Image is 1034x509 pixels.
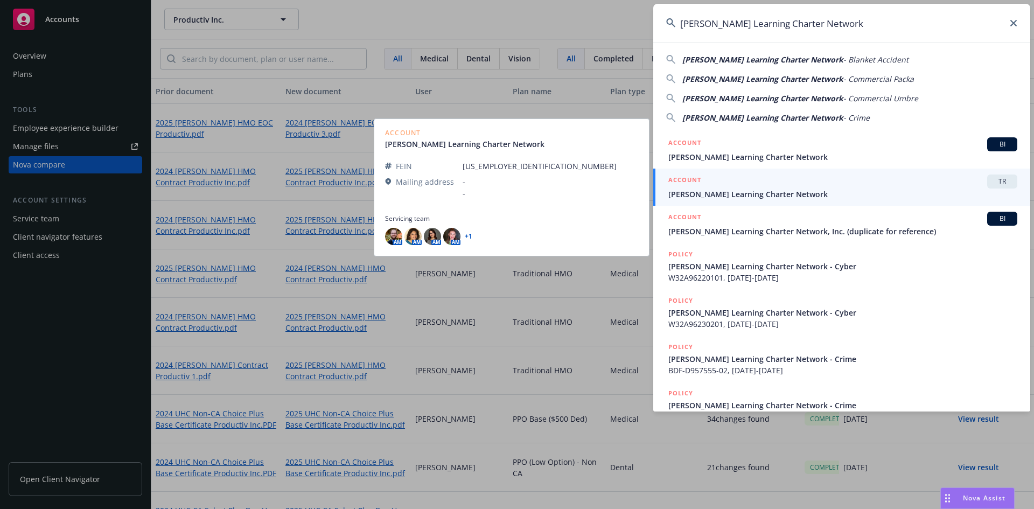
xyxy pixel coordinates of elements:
[653,243,1030,289] a: POLICY[PERSON_NAME] Learning Charter Network - CyberW32A96220101, [DATE]-[DATE]
[653,4,1030,43] input: Search...
[653,382,1030,428] a: POLICY[PERSON_NAME] Learning Charter Network - CrimeBD3-D957555-00, [DATE]-[DATE]
[843,113,870,123] span: - Crime
[668,295,693,306] h5: POLICY
[668,341,693,352] h5: POLICY
[668,400,1017,411] span: [PERSON_NAME] Learning Charter Network - Crime
[668,307,1017,318] span: [PERSON_NAME] Learning Charter Network - Cyber
[668,261,1017,272] span: [PERSON_NAME] Learning Charter Network - Cyber
[682,74,843,84] span: [PERSON_NAME] Learning Charter Network
[668,226,1017,237] span: [PERSON_NAME] Learning Charter Network, Inc. (duplicate for reference)
[843,74,914,84] span: - Commercial Packa
[668,137,701,150] h5: ACCOUNT
[668,212,701,225] h5: ACCOUNT
[653,289,1030,336] a: POLICY[PERSON_NAME] Learning Charter Network - CyberW32A96230201, [DATE]-[DATE]
[941,488,954,508] div: Drag to move
[843,54,909,65] span: - Blanket Accident
[682,93,843,103] span: [PERSON_NAME] Learning Charter Network
[668,151,1017,163] span: [PERSON_NAME] Learning Charter Network
[668,249,693,260] h5: POLICY
[940,487,1015,509] button: Nova Assist
[991,177,1013,186] span: TR
[668,272,1017,283] span: W32A96220101, [DATE]-[DATE]
[963,493,1005,503] span: Nova Assist
[668,365,1017,376] span: BDF-D957555-02, [DATE]-[DATE]
[653,169,1030,206] a: ACCOUNTTR[PERSON_NAME] Learning Charter Network
[668,388,693,399] h5: POLICY
[668,411,1017,422] span: BD3-D957555-00, [DATE]-[DATE]
[682,113,843,123] span: [PERSON_NAME] Learning Charter Network
[653,336,1030,382] a: POLICY[PERSON_NAME] Learning Charter Network - CrimeBDF-D957555-02, [DATE]-[DATE]
[991,214,1013,224] span: BI
[991,140,1013,149] span: BI
[668,353,1017,365] span: [PERSON_NAME] Learning Charter Network - Crime
[668,318,1017,330] span: W32A96230201, [DATE]-[DATE]
[682,54,843,65] span: [PERSON_NAME] Learning Charter Network
[843,93,918,103] span: - Commercial Umbre
[653,131,1030,169] a: ACCOUNTBI[PERSON_NAME] Learning Charter Network
[653,206,1030,243] a: ACCOUNTBI[PERSON_NAME] Learning Charter Network, Inc. (duplicate for reference)
[668,175,701,187] h5: ACCOUNT
[668,189,1017,200] span: [PERSON_NAME] Learning Charter Network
